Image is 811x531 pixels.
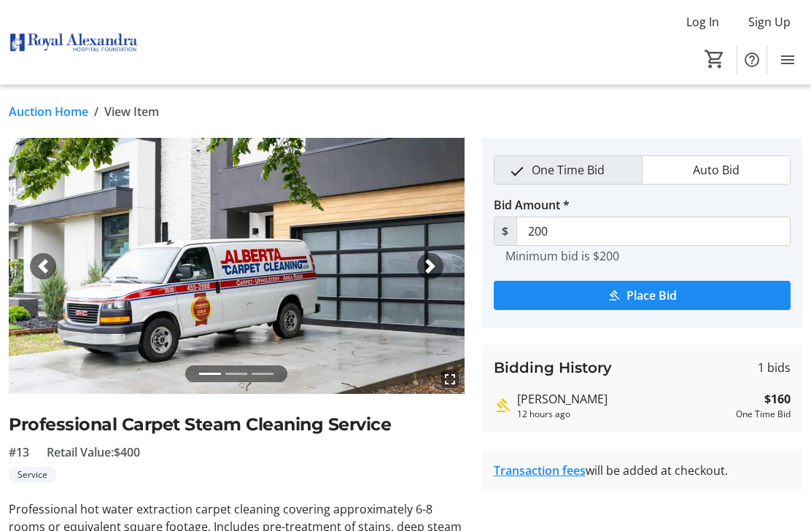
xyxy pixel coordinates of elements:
button: Menu [773,45,802,74]
div: will be added at checkout. [494,462,791,479]
span: Sign Up [748,13,791,31]
tr-hint: Minimum bid is $200 [505,249,619,263]
span: Auto Bid [684,156,748,184]
span: One Time Bid [523,156,613,184]
a: Transaction fees [494,462,586,478]
div: [PERSON_NAME] [517,390,730,408]
strong: $160 [764,390,791,408]
label: Bid Amount * [494,196,570,214]
button: Log In [675,10,731,34]
span: Log In [686,13,719,31]
button: Help [737,45,767,74]
div: 12 hours ago [517,408,730,421]
span: Place Bid [626,287,677,304]
tr-label-badge: Service [9,467,56,483]
span: 1 bids [758,359,791,376]
span: / [94,103,98,120]
span: #13 [9,443,29,461]
mat-icon: fullscreen [441,371,459,388]
div: One Time Bid [736,408,791,421]
span: Retail Value: $400 [47,443,140,461]
h3: Bidding History [494,357,612,379]
button: Sign Up [737,10,802,34]
mat-icon: Highest bid [494,397,511,414]
button: Place Bid [494,281,791,310]
img: Royal Alexandra Hospital Foundation's Logo [9,6,139,79]
button: Cart [702,46,728,72]
h2: Professional Carpet Steam Cleaning Service [9,411,465,438]
span: View Item [104,103,159,120]
span: $ [494,217,517,246]
img: Image [9,138,465,394]
a: Auction Home [9,103,88,120]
